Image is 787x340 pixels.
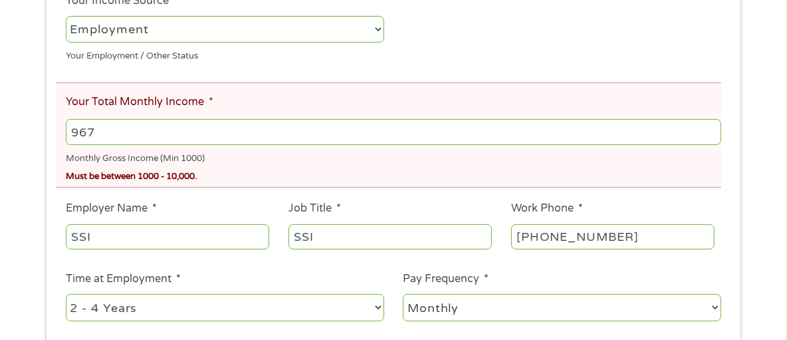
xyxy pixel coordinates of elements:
[66,272,181,286] label: Time at Employment
[66,147,721,165] div: Monthly Gross Income (Min 1000)
[66,119,721,144] input: 1800
[66,224,269,250] input: Walmart
[403,272,489,286] label: Pay Frequency
[288,202,341,216] label: Job Title
[66,165,721,183] div: Must be between 1000 - 10,000.
[511,202,583,216] label: Work Phone
[66,45,384,63] div: Your Employment / Other Status
[288,224,492,250] input: Cashier
[66,202,157,216] label: Employer Name
[511,224,715,250] input: (231) 754-4010
[66,95,213,109] label: Your Total Monthly Income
